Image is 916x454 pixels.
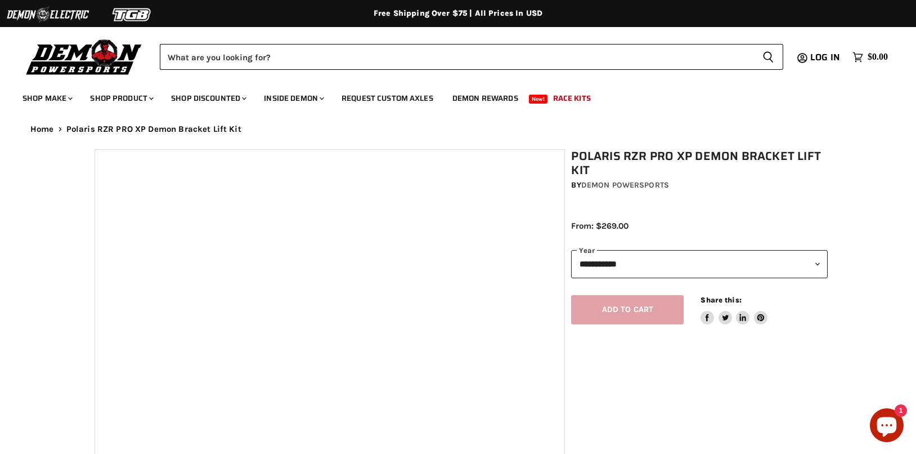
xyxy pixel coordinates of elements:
[571,221,628,231] span: From: $269.00
[581,180,669,190] a: Demon Powersports
[6,4,90,25] img: Demon Electric Logo 2
[333,87,442,110] a: Request Custom Axles
[444,87,527,110] a: Demon Rewards
[160,44,783,70] form: Product
[255,87,331,110] a: Inside Demon
[14,87,79,110] a: Shop Make
[14,82,885,110] ul: Main menu
[8,124,908,134] nav: Breadcrumbs
[23,37,146,77] img: Demon Powersports
[82,87,160,110] a: Shop Product
[701,295,767,325] aside: Share this:
[163,87,253,110] a: Shop Discounted
[805,52,847,63] a: Log in
[810,50,840,64] span: Log in
[571,179,828,192] div: by
[8,8,908,19] div: Free Shipping Over $75 | All Prices In USD
[571,149,828,177] h1: Polaris RZR PRO XP Demon Bracket Lift Kit
[866,408,907,445] inbox-online-store-chat: Shopify online store chat
[545,87,599,110] a: Race Kits
[66,124,241,134] span: Polaris RZR PRO XP Demon Bracket Lift Kit
[701,296,741,304] span: Share this:
[847,49,893,65] a: $0.00
[753,44,783,70] button: Search
[529,95,548,104] span: New!
[30,124,54,134] a: Home
[160,44,753,70] input: Search
[571,250,828,278] select: year
[90,4,174,25] img: TGB Logo 2
[868,52,888,63] span: $0.00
